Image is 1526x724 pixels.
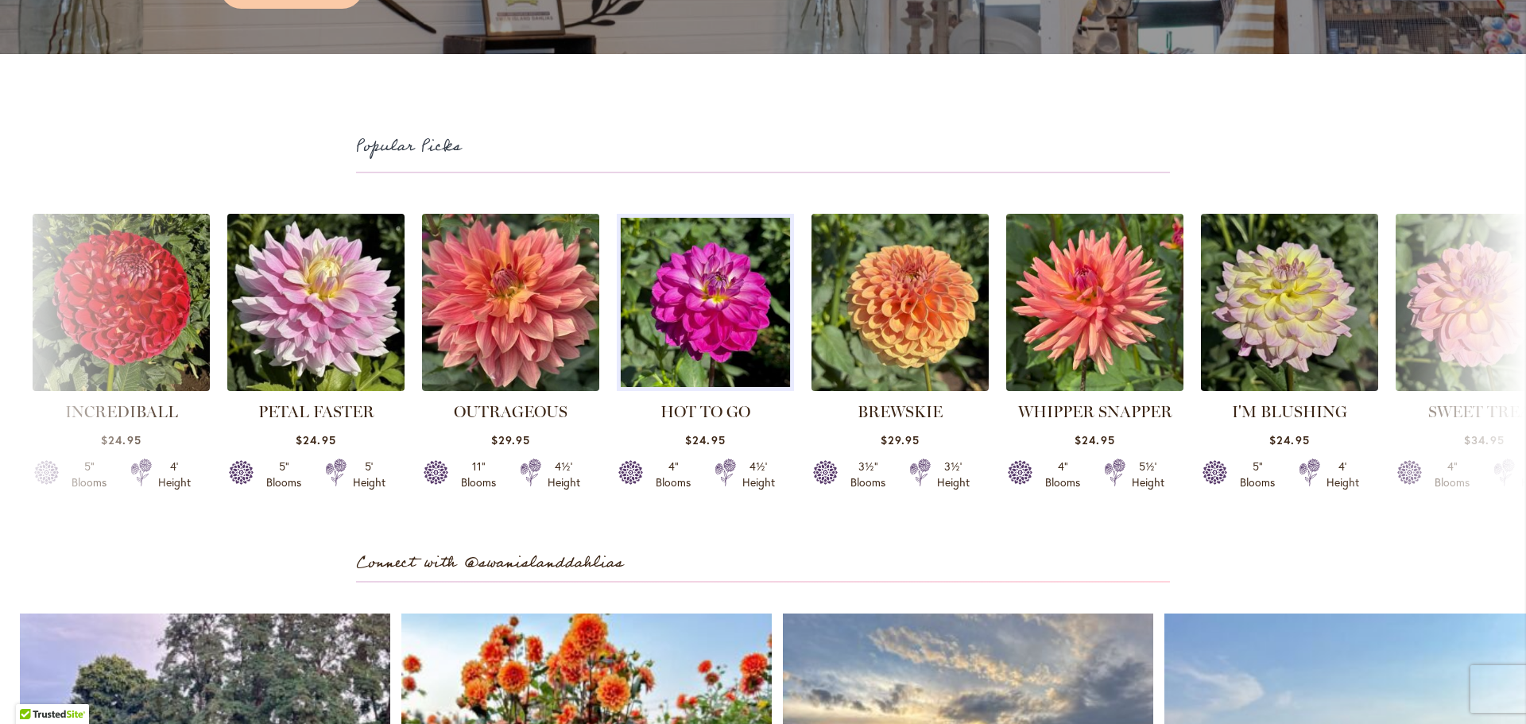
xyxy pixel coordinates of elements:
[258,402,374,421] a: PETAL FASTER
[296,432,335,447] span: $24.95
[1018,402,1172,421] a: WHIPPER SNAPPER
[1269,432,1309,447] span: $24.95
[353,459,385,490] div: 5' Height
[811,214,989,391] img: BREWSKIE
[685,432,725,447] span: $24.95
[1235,459,1280,490] div: 5" Blooms
[422,214,599,391] img: OUTRAGEOUS
[881,432,920,447] span: $29.95
[617,214,794,391] a: HOT TO GO
[612,210,798,396] img: HOT TO GO
[1201,214,1378,391] img: I’M BLUSHING
[1232,402,1347,421] a: I'M BLUSHING
[227,214,405,391] img: PETAL FASTER
[651,459,695,490] div: 4" Blooms
[858,402,943,421] a: BREWSKIE
[356,134,1170,160] h2: Popular Picks
[1132,459,1164,490] div: 5½' Height
[937,459,970,490] div: 3½' Height
[742,459,775,490] div: 4½' Height
[456,459,501,490] div: 11" Blooms
[1040,459,1085,490] div: 4" Blooms
[846,459,890,490] div: 3½" Blooms
[1075,432,1114,447] span: $24.95
[1327,459,1359,490] div: 4' Height
[356,550,623,576] span: Connect with @swanislanddahlias
[548,459,580,490] div: 4½' Height
[454,402,567,421] a: OUTRAGEOUS
[261,459,306,490] div: 5" Blooms
[660,402,750,421] a: HOT TO GO
[1006,214,1183,391] img: WHIPPER SNAPPER
[491,432,530,447] span: $29.95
